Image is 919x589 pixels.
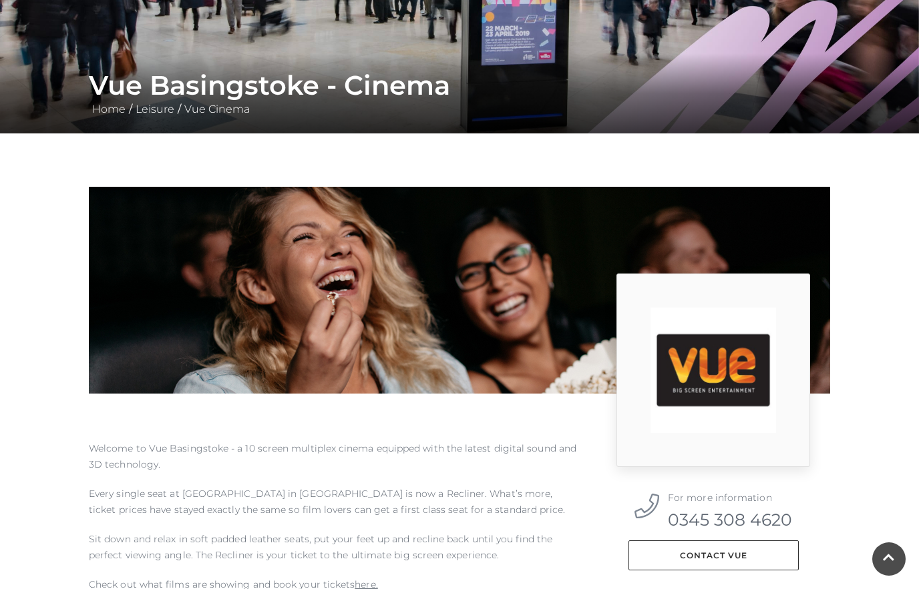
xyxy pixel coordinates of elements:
a: Home [89,103,129,115]
p: For more information [668,490,792,506]
div: / / [79,69,840,117]
a: Contact Vue [628,540,799,570]
a: 0345 308 4620 [668,511,792,528]
h1: Vue Basingstoke - Cinema [89,69,830,101]
p: Every single seat at [GEOGRAPHIC_DATA] in [GEOGRAPHIC_DATA] is now a Recliner. What’s more, ticke... [89,486,576,518]
a: Leisure [132,103,178,115]
a: Vue Cinema [181,103,253,115]
p: Welcome to Vue Basingstoke - a 10 screen multiplex cinema equipped with the latest digital sound ... [89,440,576,472]
p: Sit down and relax in soft padded leather seats, put your feet up and recline back until you find... [89,531,576,563]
